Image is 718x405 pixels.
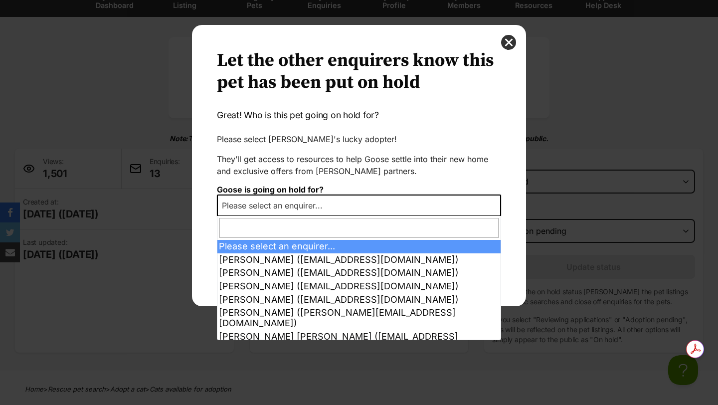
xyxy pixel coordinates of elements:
[217,293,501,307] li: [PERSON_NAME] ([EMAIL_ADDRESS][DOMAIN_NAME])
[217,50,501,94] h2: Let the other enquirers know this pet has been put on hold
[217,266,501,280] li: [PERSON_NAME] ([EMAIL_ADDRESS][DOMAIN_NAME])
[217,253,501,267] li: [PERSON_NAME] ([EMAIL_ADDRESS][DOMAIN_NAME])
[217,153,501,177] p: They’ll get access to resources to help Goose settle into their new home and exclusive offers fro...
[217,330,501,354] li: [PERSON_NAME] [PERSON_NAME] ([EMAIL_ADDRESS][DOMAIN_NAME])
[217,280,501,293] li: [PERSON_NAME] ([EMAIL_ADDRESS][DOMAIN_NAME])
[217,109,501,122] p: Great! Who is this pet going on hold for?
[217,306,501,330] li: [PERSON_NAME] ([PERSON_NAME][EMAIL_ADDRESS][DOMAIN_NAME])
[218,199,333,212] span: Please select an enquirer...
[217,133,501,145] p: Please select [PERSON_NAME]'s lucky adopter!
[501,35,516,50] button: close
[217,185,324,195] label: Goose is going on hold for?
[217,195,501,216] span: Please select an enquirer...
[217,240,501,253] li: Please select an enquirer...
